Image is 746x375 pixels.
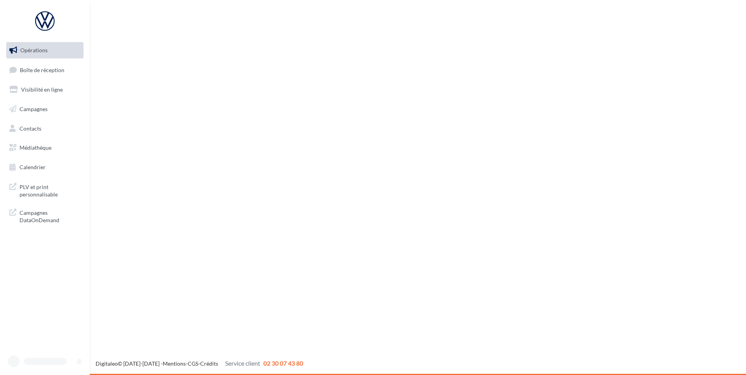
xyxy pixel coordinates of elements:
span: Boîte de réception [20,66,64,73]
span: Opérations [20,47,48,53]
a: Contacts [5,120,85,137]
a: Médiathèque [5,140,85,156]
a: Campagnes DataOnDemand [5,204,85,227]
span: Campagnes DataOnDemand [20,207,80,224]
a: Opérations [5,42,85,58]
a: Mentions [163,360,186,367]
span: PLV et print personnalisable [20,182,80,198]
a: Visibilité en ligne [5,81,85,98]
span: Service client [225,359,260,367]
span: 02 30 07 43 80 [263,359,303,367]
span: Campagnes [20,106,48,112]
a: CGS [188,360,198,367]
a: Crédits [200,360,218,367]
span: Calendrier [20,164,46,170]
a: Digitaleo [96,360,118,367]
a: Calendrier [5,159,85,175]
a: Campagnes [5,101,85,117]
span: Contacts [20,125,41,131]
span: Visibilité en ligne [21,86,63,93]
span: Médiathèque [20,144,52,151]
a: Boîte de réception [5,62,85,78]
span: © [DATE]-[DATE] - - - [96,360,303,367]
a: PLV et print personnalisable [5,179,85,202]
